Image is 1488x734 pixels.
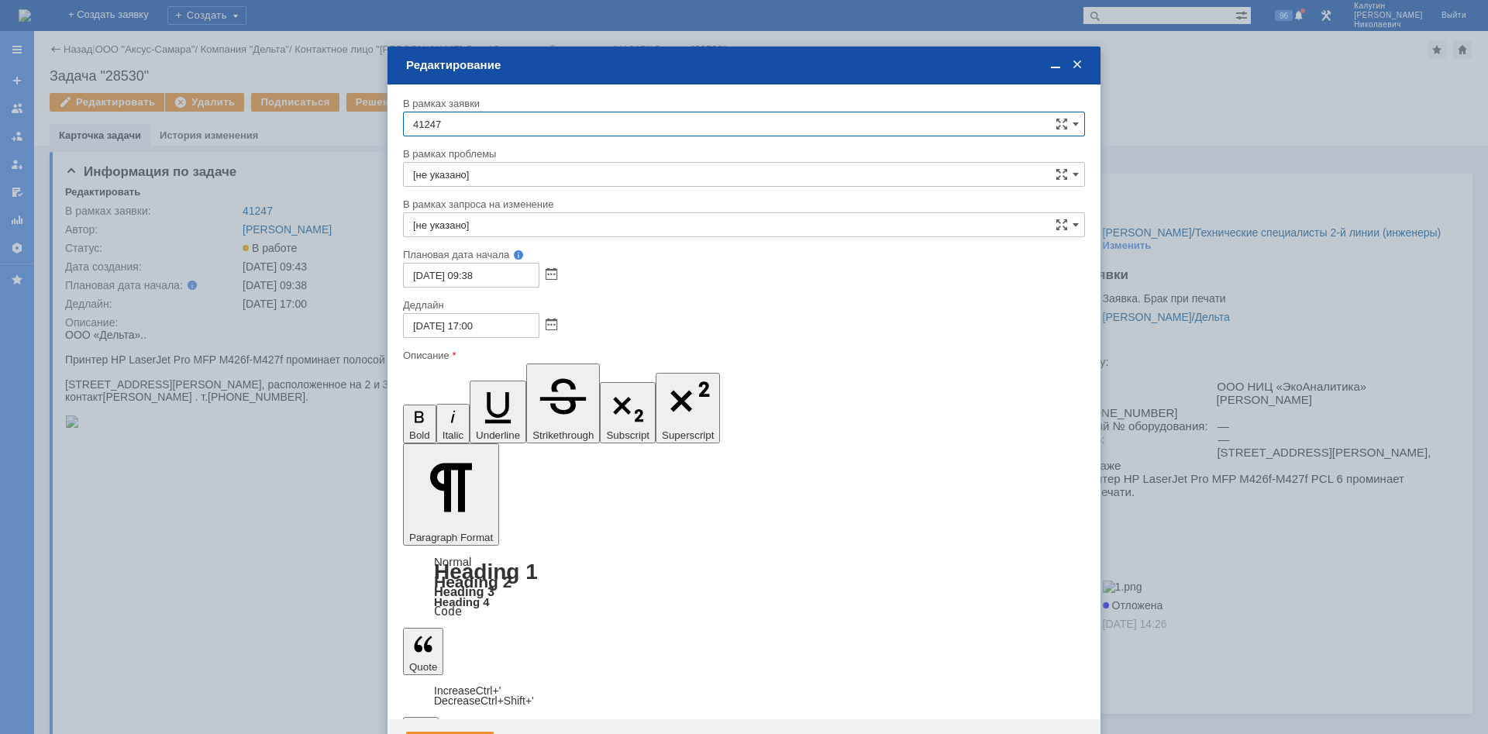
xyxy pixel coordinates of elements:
li: Заявитель: [PERSON_NAME] [31,51,526,64]
img: download [6,143,228,598]
span: Quote [409,661,437,673]
a: Heading 3 [434,584,494,598]
button: Quote [403,628,443,674]
span: Subscript [606,429,649,441]
span: Italic [443,429,463,441]
button: Italic [436,404,470,443]
span: [PHONE_NUMBER]. [6,118,107,130]
span: контакт [6,105,149,130]
div: Quote [403,686,1085,706]
div: Дедлайн [403,300,1082,310]
span: Ctrl+Shift+' [480,694,534,707]
div: В рамках заявки [403,98,1082,109]
button: Bold [403,405,436,444]
a: Heading 1 [434,560,538,584]
div: ООО «Дельта».. [6,6,226,19]
a: Code [434,605,462,619]
span: Strikethrough [532,429,594,441]
button: Underline [470,381,526,443]
a: Increase [434,684,501,697]
button: Subscript [600,382,656,444]
span: Принтер HP LaserJet Pro MFP M426f-M427f проминает полосой лист в процессе печати. [6,31,224,68]
div: Paragraph Format [403,557,1085,617]
button: Superscript [656,373,720,443]
a: Heading 2 [434,573,511,591]
span: [PHONE_NUMBER] [147,64,252,78]
span: Paragraph Format [409,532,493,543]
a: Normal [434,555,471,568]
span: Superscript [662,429,714,441]
span: Ctrl+' [476,684,501,697]
li: Контактный телефон: [31,64,526,78]
a: Decrease [434,694,534,707]
button: Paragraph Format [403,443,499,546]
li: Тип оборудования, модель: — [31,91,526,104]
span: Bold [409,429,430,441]
span: Сложная форма [1056,168,1068,181]
span: Сложная форма [1056,118,1068,130]
div: Плановая дата начала [403,250,1063,260]
li: Размещение аппарата: [STREET_ADDRESS][PERSON_NAME], расположенное на 2 и 3 этаже [31,104,526,130]
a: Heading 4 [434,595,490,608]
span: Закрыть [1069,58,1085,72]
li: Серийный или инвентарный № оборудования: — [31,78,526,91]
div: Редактирование [406,58,1085,72]
span: Сложная форма [1056,219,1068,231]
span: [PHONE_NUMBER]. [143,62,243,74]
span: [STREET_ADDRESS][PERSON_NAME], расположенное на 2 и 3 этаже. [6,81,206,105]
div: В рамках запроса на изменение [403,199,1082,209]
div: В рамках проблемы [403,149,1082,159]
li: Описание проблемы: Принтер HP LaserJet Pro MFP M426f-M427f PCL 6 проминает полосой лист в процесс... [31,130,526,157]
button: Strikethrough [526,364,600,443]
span: Свернуть (Ctrl + M) [1048,58,1063,72]
span: Underline [476,429,520,441]
li: Организация: ООО НИЦ «ЭкоАналитика» [31,38,526,51]
span: [PERSON_NAME] . т. [6,105,149,130]
span: [PERSON_NAME] . т. [38,62,243,74]
div: Описание [403,350,1082,360]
